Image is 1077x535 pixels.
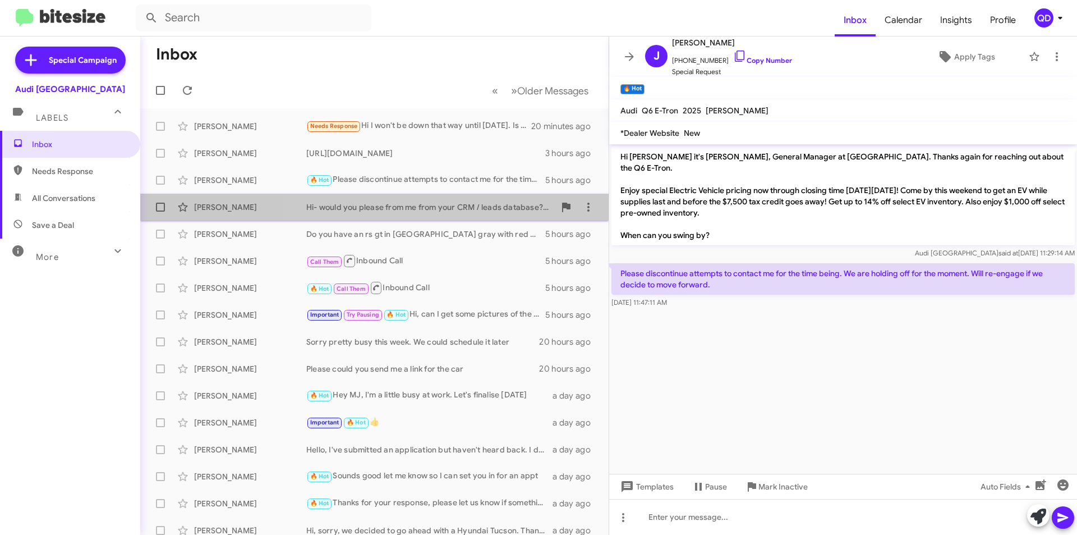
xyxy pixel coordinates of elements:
[306,336,539,347] div: Sorry pretty busy this week. We could schedule it later
[684,128,700,138] span: New
[15,84,125,95] div: Audi [GEOGRAPHIC_DATA]
[931,4,981,36] a: Insights
[194,121,306,132] div: [PERSON_NAME]
[306,308,545,321] div: Hi, can I get some pictures of the black Q8 sportback with tan seats?
[194,255,306,267] div: [PERSON_NAME]
[1025,8,1065,28] button: QD
[492,84,498,98] span: «
[539,363,600,374] div: 20 hours ago
[194,471,306,482] div: [PERSON_NAME]
[553,390,600,401] div: a day ago
[504,79,595,102] button: Next
[306,281,545,295] div: Inbound Call
[310,392,329,399] span: 🔥 Hot
[611,298,667,307] span: [DATE] 11:47:11 AM
[194,444,306,455] div: [PERSON_NAME]
[733,56,792,65] a: Copy Number
[194,148,306,159] div: [PERSON_NAME]
[611,263,1075,295] p: Please discontinue attempts to contact me for the time being. We are holding off for the moment. ...
[553,417,600,428] div: a day ago
[618,477,674,497] span: Templates
[545,228,600,240] div: 5 hours ago
[306,120,532,132] div: Hi I won't be down that way until [DATE]. Is the car I'm interested in included in 14% off?
[642,106,678,116] span: Q6 E-Tron
[545,255,600,267] div: 5 hours ago
[136,4,371,31] input: Search
[908,47,1023,67] button: Apply Tags
[672,36,792,49] span: [PERSON_NAME]
[954,47,995,67] span: Apply Tags
[310,500,329,507] span: 🔥 Hot
[511,84,517,98] span: »
[15,47,126,74] a: Special Campaign
[609,477,683,497] button: Templates
[545,282,600,294] div: 5 hours ago
[705,477,727,497] span: Pause
[194,309,306,321] div: [PERSON_NAME]
[36,113,68,123] span: Labels
[32,139,127,150] span: Inbox
[306,389,553,402] div: Hey MJ, I'm a little busy at work. Let's finalise [DATE]
[310,176,329,184] span: 🔥 Hot
[545,309,600,321] div: 5 hours ago
[347,311,379,318] span: Try Pausing
[194,417,306,428] div: [PERSON_NAME]
[310,419,339,426] span: Important
[32,193,95,204] span: All Conversations
[545,148,600,159] div: 3 hours ago
[306,173,545,186] div: Please discontinue attempts to contact me for the time being. We are holding off for the moment. ...
[306,470,553,483] div: Sounds good let me know so I can set you in for an appt
[532,121,600,132] div: 20 minutes ago
[485,79,505,102] button: Previous
[1034,8,1053,28] div: QD
[486,79,595,102] nav: Page navigation example
[306,497,553,510] div: Thanks for your response, please let us know if something comes up in certified or lease.
[876,4,931,36] a: Calendar
[156,45,197,63] h1: Inbox
[306,228,545,240] div: Do you have an rs gt in [GEOGRAPHIC_DATA] gray with red calipers?
[653,47,660,65] span: J
[32,220,74,231] span: Save a Deal
[517,85,588,97] span: Older Messages
[672,66,792,77] span: Special Request
[306,202,555,213] div: Hi- would you please from me from your CRM / leads database? Thank you.
[306,363,539,374] div: Please could you send me a link for the car
[835,4,876,36] span: Inbox
[553,471,600,482] div: a day ago
[36,252,59,262] span: More
[736,477,817,497] button: Mark Inactive
[545,175,600,186] div: 5 hours ago
[49,54,117,66] span: Special Campaign
[620,106,637,116] span: Audi
[32,166,127,177] span: Needs Response
[306,444,553,455] div: Hello, I've submitted an application but haven't heard back. I don't want to do the trip out ther...
[553,444,600,455] div: a day ago
[310,285,329,292] span: 🔥 Hot
[194,390,306,401] div: [PERSON_NAME]
[620,128,679,138] span: *Dealer Website
[194,363,306,374] div: [PERSON_NAME]
[998,249,1018,257] span: said at
[553,498,600,509] div: a day ago
[539,336,600,347] div: 20 hours ago
[672,49,792,66] span: [PHONE_NUMBER]
[386,311,406,318] span: 🔥 Hot
[310,258,339,266] span: Call Them
[194,282,306,294] div: [PERSON_NAME]
[306,148,545,159] div: [URL][DOMAIN_NAME]
[972,477,1043,497] button: Auto Fields
[683,106,701,116] span: 2025
[310,473,329,480] span: 🔥 Hot
[915,249,1075,257] span: Audi [GEOGRAPHIC_DATA] [DATE] 11:29:14 AM
[337,285,366,292] span: Call Them
[310,122,358,130] span: Needs Response
[758,477,808,497] span: Mark Inactive
[194,202,306,213] div: [PERSON_NAME]
[306,416,553,429] div: 👍
[194,228,306,240] div: [PERSON_NAME]
[194,336,306,347] div: [PERSON_NAME]
[981,477,1034,497] span: Auto Fields
[194,175,306,186] div: [PERSON_NAME]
